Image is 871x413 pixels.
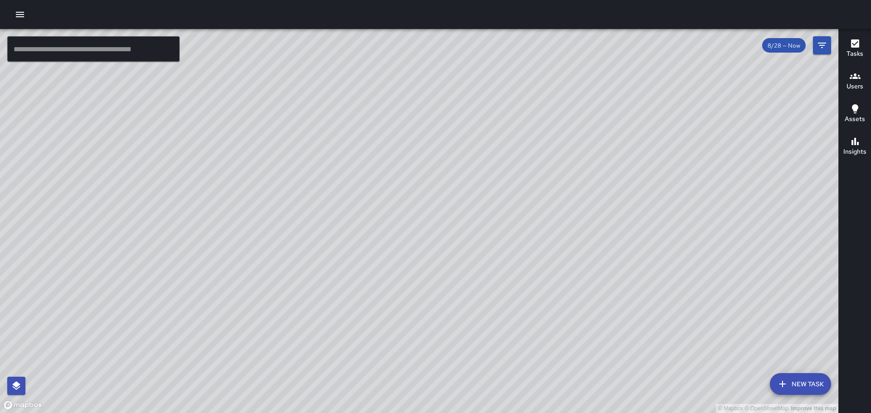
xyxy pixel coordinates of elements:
h6: Users [847,82,863,92]
button: New Task [770,373,831,395]
button: Filters [813,36,831,54]
button: Assets [839,98,871,131]
button: Users [839,65,871,98]
button: Tasks [839,33,871,65]
button: Insights [839,131,871,163]
h6: Insights [843,147,866,157]
span: 8/28 — Now [762,42,806,49]
h6: Tasks [847,49,863,59]
h6: Assets [845,114,865,124]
